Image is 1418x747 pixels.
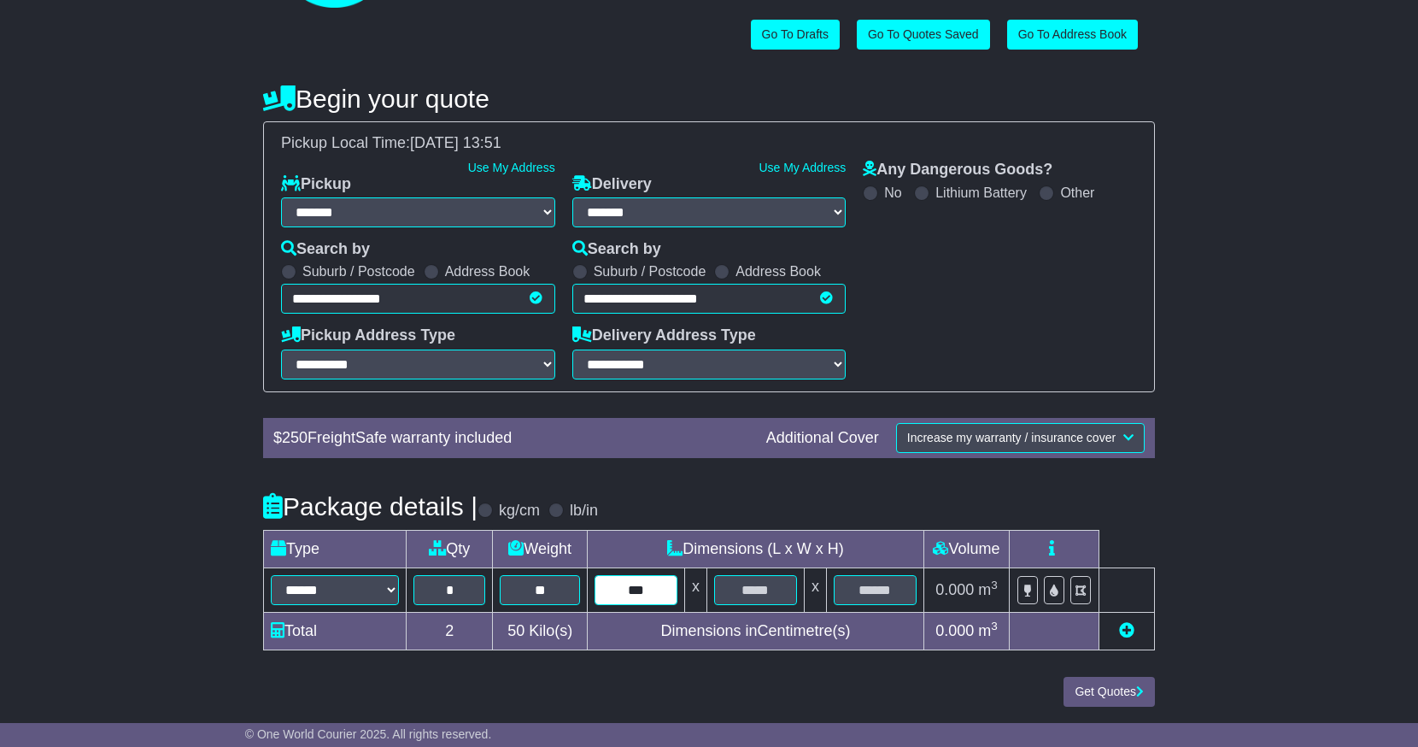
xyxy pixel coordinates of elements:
[588,612,924,650] td: Dimensions in Centimetre(s)
[445,263,530,279] label: Address Book
[493,612,588,650] td: Kilo(s)
[264,530,407,568] td: Type
[978,581,998,598] span: m
[410,134,501,151] span: [DATE] 13:51
[907,431,1116,444] span: Increase my warranty / insurance cover
[863,161,1052,179] label: Any Dangerous Goods?
[263,85,1155,113] h4: Begin your quote
[884,185,901,201] label: No
[282,429,308,446] span: 250
[588,530,924,568] td: Dimensions (L x W x H)
[685,568,707,612] td: x
[991,579,998,591] sup: 3
[281,175,351,194] label: Pickup
[935,185,1027,201] label: Lithium Battery
[572,326,756,345] label: Delivery Address Type
[572,240,661,259] label: Search by
[594,263,706,279] label: Suburb / Postcode
[758,429,888,448] div: Additional Cover
[493,530,588,568] td: Weight
[735,263,821,279] label: Address Book
[978,622,998,639] span: m
[923,530,1009,568] td: Volume
[1119,622,1134,639] a: Add new item
[281,326,455,345] label: Pickup Address Type
[272,134,1146,153] div: Pickup Local Time:
[896,423,1145,453] button: Increase my warranty / insurance cover
[1007,20,1138,50] a: Go To Address Book
[1063,677,1155,707] button: Get Quotes
[991,620,998,632] sup: 3
[935,622,974,639] span: 0.000
[570,502,598,521] label: lb/in
[935,581,974,598] span: 0.000
[499,502,540,521] label: kg/cm
[759,161,846,174] a: Use My Address
[857,20,990,50] a: Go To Quotes Saved
[1060,185,1094,201] label: Other
[407,530,493,568] td: Qty
[245,727,492,741] span: © One World Courier 2025. All rights reserved.
[507,622,524,639] span: 50
[751,20,840,50] a: Go To Drafts
[804,568,826,612] td: x
[264,612,407,650] td: Total
[263,492,478,521] h4: Package details |
[265,429,758,448] div: $ FreightSafe warranty included
[302,263,415,279] label: Suburb / Postcode
[468,161,555,174] a: Use My Address
[407,612,493,650] td: 2
[572,175,652,194] label: Delivery
[281,240,370,259] label: Search by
